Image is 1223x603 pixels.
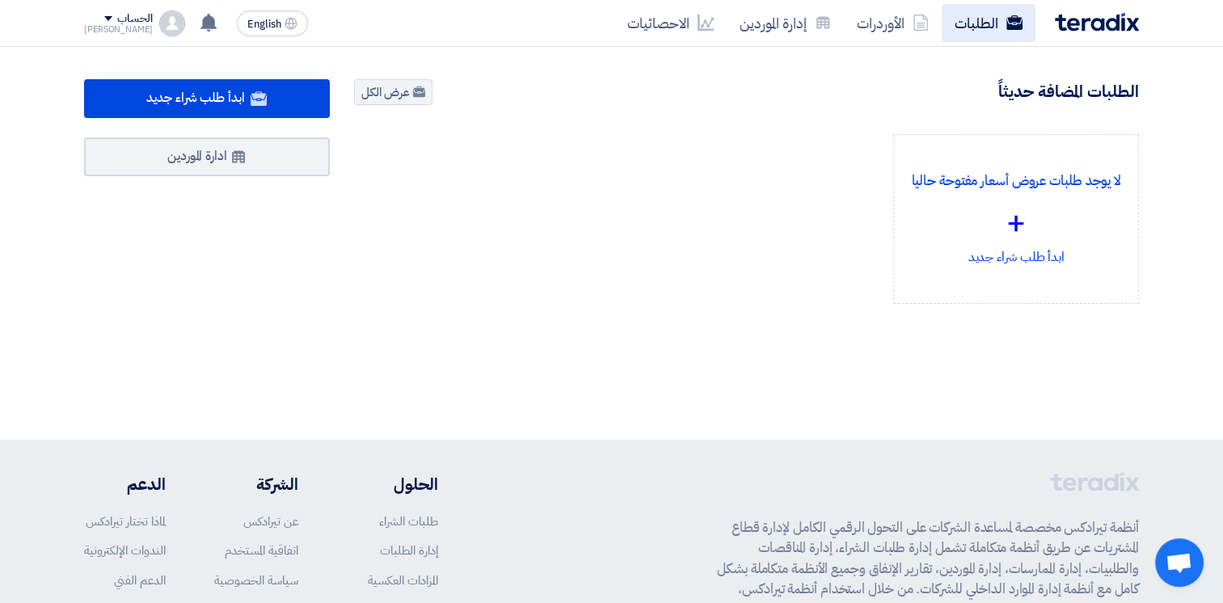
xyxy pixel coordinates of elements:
a: عرض الكل [354,79,432,105]
a: الاحصائيات [614,4,727,42]
p: لا يوجد طلبات عروض أسعار مفتوحة حاليا [907,171,1125,192]
a: لماذا تختار تيرادكس [86,512,166,530]
button: English [237,11,308,36]
img: profile_test.png [159,11,185,36]
li: الشركة [214,472,298,496]
span: ابدأ طلب شراء جديد [146,88,244,108]
span: English [247,19,281,30]
div: الحساب [117,12,152,26]
a: الأوردرات [844,4,942,42]
a: ادارة الموردين [84,137,330,176]
a: Open chat [1155,538,1204,587]
li: الدعم [84,472,166,496]
a: اتفاقية المستخدم [225,542,298,559]
div: + [907,199,1125,247]
h4: الطلبات المضافة حديثاً [998,81,1139,102]
a: إدارة الطلبات [380,542,438,559]
div: [PERSON_NAME] [84,25,153,34]
a: طلبات الشراء [379,512,438,530]
li: الحلول [347,472,438,496]
a: عن تيرادكس [243,512,298,530]
img: Teradix logo [1055,13,1139,32]
div: ابدأ طلب شراء جديد [907,148,1125,290]
a: المزادات العكسية [368,571,438,589]
a: الدعم الفني [114,571,166,589]
a: إدارة الموردين [727,4,844,42]
a: الندوات الإلكترونية [84,542,166,559]
a: سياسة الخصوصية [214,571,298,589]
a: الطلبات [942,4,1035,42]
